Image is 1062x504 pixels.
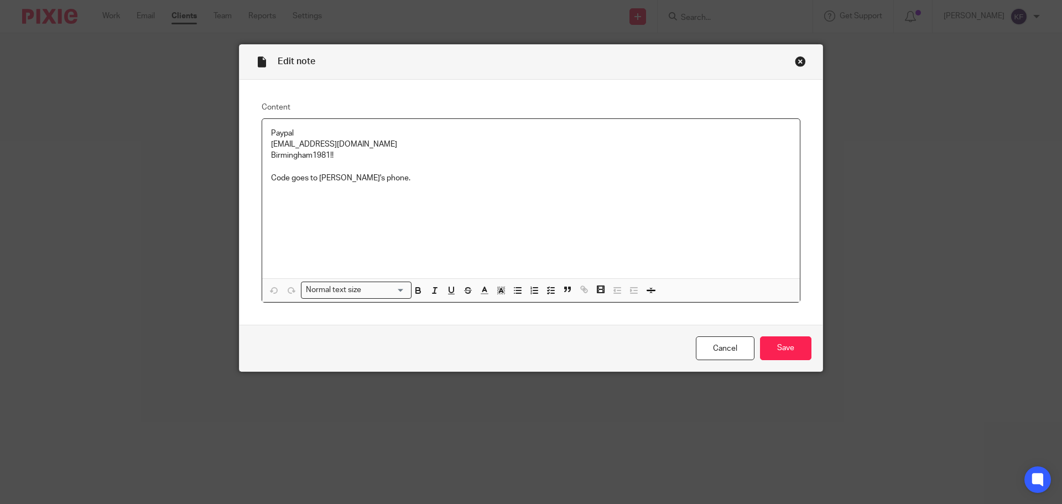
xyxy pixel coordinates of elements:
label: Content [262,102,800,113]
div: Close this dialog window [795,56,806,67]
span: Normal text size [304,284,364,296]
p: Paypal [271,128,791,139]
p: Code goes to [PERSON_NAME]'s phone. [271,173,791,184]
input: Save [760,336,811,360]
input: Search for option [365,284,405,296]
p: [EMAIL_ADDRESS][DOMAIN_NAME] [271,139,791,150]
span: Edit note [278,57,315,66]
a: Cancel [696,336,754,360]
div: Search for option [301,282,412,299]
p: Birmingham1981!! [271,150,791,161]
